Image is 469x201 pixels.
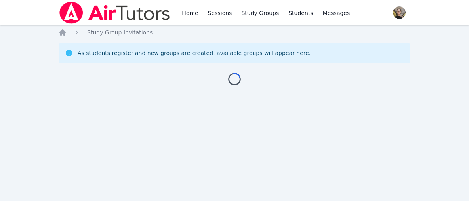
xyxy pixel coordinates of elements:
[78,49,311,57] div: As students register and new groups are created, available groups will appear here.
[87,28,153,36] a: Study Group Invitations
[59,2,171,24] img: Air Tutors
[323,9,350,17] span: Messages
[59,28,410,36] nav: Breadcrumb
